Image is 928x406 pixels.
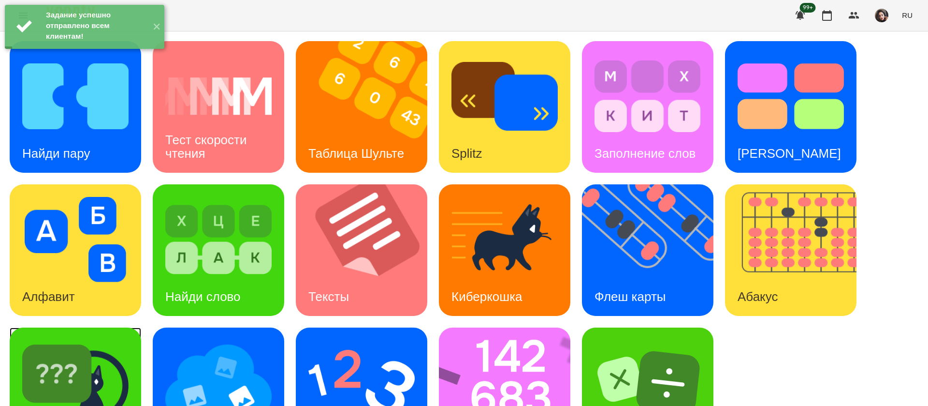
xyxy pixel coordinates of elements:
[800,3,816,13] span: 99+
[738,146,841,161] h3: [PERSON_NAME]
[738,289,778,304] h3: Абакус
[296,41,427,173] a: Таблица ШультеТаблица Шульте
[10,184,141,316] a: АлфавитАлфавит
[22,146,90,161] h3: Найди пару
[10,41,141,173] a: Найди паруНайди пару
[594,54,701,139] img: Заполнение слов
[153,41,284,173] a: Тест скорости чтенияТест скорости чтения
[451,197,558,282] img: Киберкошка
[308,146,404,161] h3: Таблица Шульте
[725,184,856,316] a: АбакусАбакус
[582,41,713,173] a: Заполнение словЗаполнение слов
[594,146,696,161] h3: Заполнение слов
[153,184,284,316] a: Найди словоНайди слово
[296,184,427,316] a: ТекстыТексты
[451,289,522,304] h3: Киберкошка
[738,54,844,139] img: Тест Струпа
[22,54,129,139] img: Найди пару
[582,184,713,316] a: Флеш картыФлеш карты
[582,184,725,316] img: Флеш карты
[296,184,439,316] img: Тексты
[725,184,869,316] img: Абакус
[165,289,241,304] h3: Найди слово
[902,10,913,20] span: RU
[439,41,570,173] a: SplitzSplitz
[439,184,570,316] a: КиберкошкаКиберкошка
[308,289,349,304] h3: Тексты
[296,41,439,173] img: Таблица Шульте
[451,146,482,161] h3: Splitz
[898,6,916,24] button: RU
[22,197,129,282] img: Алфавит
[46,10,145,42] div: Задание успешно отправлено всем клиентам!
[165,133,250,160] h3: Тест скорости чтения
[165,197,272,282] img: Найди слово
[875,9,888,22] img: 415cf204168fa55e927162f296ff3726.jpg
[594,289,666,304] h3: Флеш карты
[22,289,75,304] h3: Алфавит
[451,54,558,139] img: Splitz
[165,54,272,139] img: Тест скорости чтения
[725,41,856,173] a: Тест Струпа[PERSON_NAME]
